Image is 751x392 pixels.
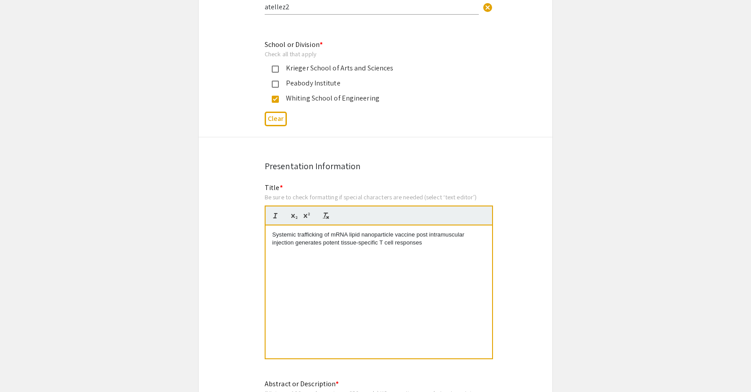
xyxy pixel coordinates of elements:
[272,231,485,247] p: Systemic trafficking of mRNA lipid nanoparticle vaccine post intramuscular injection generates po...
[265,2,479,12] input: Type Here
[265,193,493,201] div: Be sure to check formatting if special characters are needed (select ‘text editor’)
[265,183,283,192] mat-label: Title
[265,50,472,58] div: Check all that apply
[265,112,287,126] button: Clear
[7,352,38,385] iframe: Chat
[482,2,493,13] span: cancel
[265,40,323,49] mat-label: School or Division
[265,159,486,173] div: Presentation Information
[265,379,339,388] mat-label: Abstract or Description
[279,63,465,74] div: Krieger School of Arts and Sciences
[279,78,465,89] div: Peabody Institute
[279,93,465,104] div: Whiting School of Engineering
